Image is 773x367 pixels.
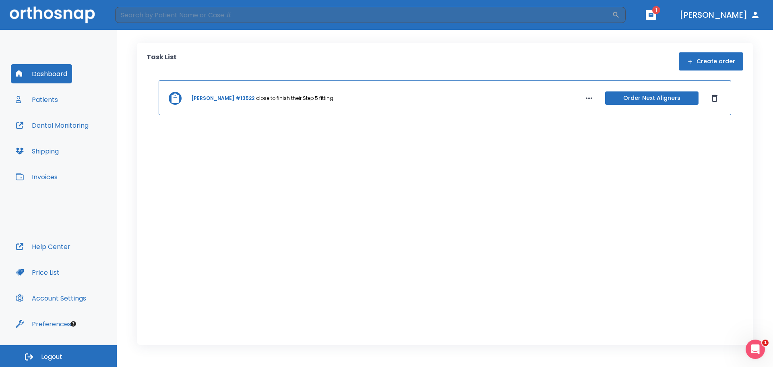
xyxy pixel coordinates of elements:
[10,6,95,23] img: Orthosnap
[11,116,93,135] button: Dental Monitoring
[115,7,612,23] input: Search by Patient Name or Case #
[191,95,254,102] a: [PERSON_NAME] #13522
[70,320,77,328] div: Tooltip anchor
[708,92,721,105] button: Dismiss
[679,52,743,70] button: Create order
[676,8,763,22] button: [PERSON_NAME]
[746,340,765,359] iframe: Intercom live chat
[41,352,62,361] span: Logout
[11,263,64,282] button: Price List
[11,314,76,334] button: Preferences
[147,52,177,70] p: Task List
[256,95,333,102] p: close to finish their Step 5 fitting
[11,141,64,161] button: Shipping
[11,237,75,256] button: Help Center
[652,6,660,14] span: 1
[11,64,72,83] button: Dashboard
[605,91,699,105] button: Order Next Aligners
[11,288,91,308] button: Account Settings
[11,167,62,187] button: Invoices
[762,340,769,346] span: 1
[11,90,63,109] button: Patients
